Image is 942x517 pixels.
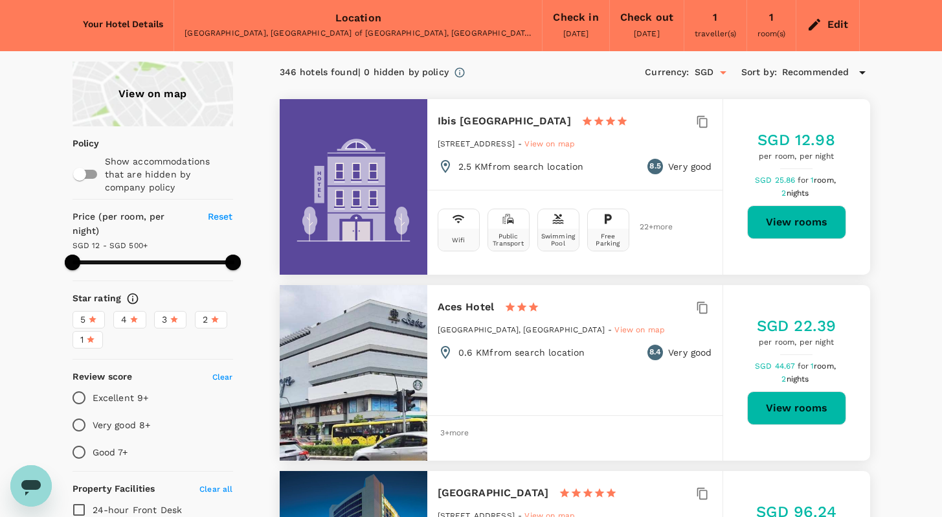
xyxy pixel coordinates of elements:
[73,482,155,496] h6: Property Facilities
[757,336,836,349] span: per room, per night
[518,139,524,148] span: -
[668,160,712,173] p: Very good
[649,346,661,359] span: 8.4
[608,325,614,334] span: -
[335,9,381,27] div: Location
[814,362,836,371] span: room,
[73,62,233,126] a: View on map
[93,419,151,431] p: Very good 8+
[811,176,838,185] span: 1
[93,391,149,404] p: Excellent 9+
[787,189,809,198] span: nights
[73,370,133,384] h6: Review score
[93,446,128,459] p: Good 7+
[73,241,148,250] span: SGD 12 - SGD 500+
[185,27,532,40] div: [GEOGRAPHIC_DATA], [GEOGRAPHIC_DATA] of [GEOGRAPHIC_DATA], [GEOGRAPHIC_DATA]
[811,362,838,371] span: 1
[458,346,585,359] p: 0.6 KM from search location
[614,325,665,334] span: View on map
[563,29,589,38] span: [DATE]
[695,29,736,38] span: traveller(s)
[491,233,526,247] div: Public Transport
[741,65,777,80] h6: Sort by :
[203,313,208,327] span: 2
[614,324,665,334] a: View on map
[524,138,575,148] a: View on map
[814,176,836,185] span: room,
[787,374,809,384] span: nights
[73,210,193,238] h6: Price (per room, per night)
[73,137,81,150] p: Policy
[438,298,495,316] h6: Aces Hotel
[440,429,460,437] span: 3 + more
[757,130,835,150] h5: SGD 12.98
[438,325,605,334] span: [GEOGRAPHIC_DATA], [GEOGRAPHIC_DATA]
[541,233,576,247] div: Swimming Pool
[162,313,167,327] span: 3
[452,236,465,244] div: Wifi
[208,211,233,222] span: Reset
[73,292,122,306] h6: Star rating
[798,176,811,185] span: for
[438,112,571,130] h6: Ibis [GEOGRAPHIC_DATA]
[782,65,849,80] span: Recommended
[620,8,673,27] div: Check out
[524,139,575,148] span: View on map
[199,485,232,494] span: Clear all
[757,29,785,38] span: room(s)
[747,205,846,239] button: View rooms
[713,8,717,27] div: 1
[747,391,846,425] button: View rooms
[781,374,811,384] span: 2
[781,189,811,198] span: 2
[212,373,233,382] span: Clear
[645,65,689,80] h6: Currency :
[80,333,84,347] span: 1
[714,63,732,82] button: Open
[83,17,164,32] h6: Your Hotel Details
[280,65,449,80] div: 346 hotels found | 0 hidden by policy
[634,29,660,38] span: [DATE]
[755,362,797,371] span: SGD 44.67
[640,223,659,231] span: 22 + more
[649,160,660,173] span: 8.5
[438,139,515,148] span: [STREET_ADDRESS]
[105,155,232,194] p: Show accommodations that are hidden by company policy
[10,465,52,507] iframe: Button to launch messaging window
[755,176,797,185] span: SGD 25.86
[827,16,849,34] div: Edit
[769,8,774,27] div: 1
[80,313,85,327] span: 5
[458,160,584,173] p: 2.5 KM from search location
[438,484,549,502] h6: [GEOGRAPHIC_DATA]
[553,8,598,27] div: Check in
[757,150,835,163] span: per room, per night
[590,233,626,247] div: Free Parking
[93,505,183,515] span: 24-hour Front Desk
[126,292,139,305] svg: Star ratings are awarded to properties to represent the quality of services, facilities, and amen...
[668,346,712,359] p: Very good
[798,362,811,371] span: for
[757,316,836,336] h5: SGD 22.39
[121,313,127,327] span: 4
